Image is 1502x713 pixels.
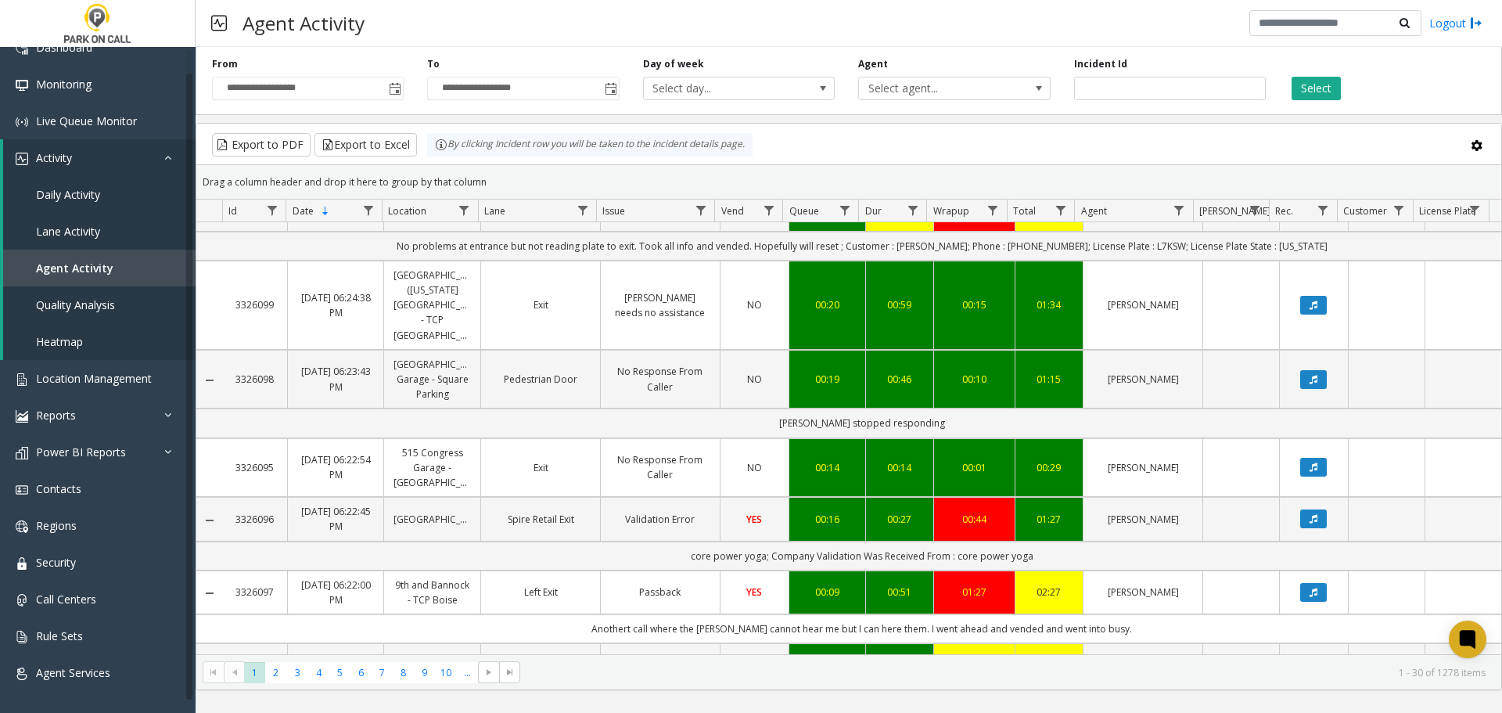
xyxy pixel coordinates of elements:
a: 515 Congress Garage - [GEOGRAPHIC_DATA] [393,445,471,491]
a: Agent Activity [3,250,196,286]
a: Rec. Filter Menu [1313,200,1334,221]
div: 00:44 [943,512,1004,527]
a: Lane Filter Menu [572,200,593,221]
a: 3326095 [232,460,278,475]
a: 00:51 [875,585,925,600]
a: Id Filter Menu [261,200,282,221]
span: Go to the next page [478,661,499,683]
span: Select day... [644,77,796,99]
a: 00:14 [799,460,856,475]
span: Id [228,204,237,218]
a: [PERSON_NAME] needs no assistance [610,290,710,320]
a: 00:27 [875,512,925,527]
a: 00:19 [799,372,856,387]
button: Select [1292,77,1341,100]
div: By clicking Incident row you will be taken to the incident details page. [427,133,753,157]
span: Date [293,204,314,218]
a: Exit [490,460,591,475]
div: 01:15 [1025,372,1074,387]
span: Location Management [36,371,152,386]
img: infoIcon.svg [435,139,447,151]
span: Page 10 [436,662,457,683]
a: [DATE] 06:23:43 PM [297,364,375,394]
span: Dashboard [36,40,92,55]
span: Contacts [36,481,81,496]
a: [DATE] 06:22:00 PM [297,578,375,607]
span: Daily Activity [36,187,100,202]
span: Lane Activity [36,224,100,239]
span: Page 1 [244,662,265,683]
a: Issue Filter Menu [690,200,711,221]
label: From [212,57,238,71]
td: No problems at entrance but not reading plate to exit. Took all info and vended. Hopefully will r... [222,232,1501,261]
div: Data table [196,200,1501,654]
span: NO [747,461,762,474]
a: Logout [1429,15,1482,31]
span: Agent Services [36,665,110,680]
a: Lane Activity [3,213,196,250]
span: Lane [484,204,505,218]
a: No Response From Caller [610,364,710,394]
a: NO [730,297,779,312]
a: 00:15 [943,297,1004,312]
button: Export to PDF [212,133,311,157]
span: Call Centers [36,592,96,607]
div: 00:46 [875,372,925,387]
a: Activity [3,139,196,176]
span: Location [388,204,426,218]
img: pageIcon [211,4,227,42]
a: [DATE] 06:22:54 PM [297,452,375,482]
a: Passback [610,585,710,600]
a: 3326099 [232,297,278,312]
div: 01:34 [1025,297,1074,312]
span: Sortable [319,205,332,218]
span: Regions [36,518,77,533]
label: Day of week [643,57,704,71]
a: Customer Filter Menu [1389,200,1410,221]
a: 00:16 [799,512,856,527]
label: To [427,57,440,71]
span: Wrapup [933,204,969,218]
td: Anothert call where the [PERSON_NAME] cannot hear me but I can here them. I went ahead and vended... [222,614,1501,643]
div: 00:59 [875,297,925,312]
span: Rule Sets [36,628,83,643]
a: Location Filter Menu [454,200,475,221]
a: Date Filter Menu [358,200,379,221]
a: 00:29 [1025,460,1074,475]
a: Heatmap [3,323,196,360]
a: [PERSON_NAME] [1093,585,1193,600]
span: Agent [1081,204,1107,218]
span: YES [746,513,762,526]
span: Monitoring [36,77,92,92]
span: Select agent... [859,77,1012,99]
a: NO [730,372,779,387]
img: 'icon' [16,631,28,643]
span: Toggle popup [602,77,619,99]
a: 01:27 [1025,512,1074,527]
kendo-pager-info: 1 - 30 of 1278 items [530,666,1486,679]
a: NO [730,460,779,475]
span: License Plate [1419,204,1476,218]
a: 3326097 [232,585,278,600]
label: Agent [858,57,888,71]
img: 'icon' [16,447,28,459]
a: Daily Activity [3,176,196,213]
span: Page 6 [350,662,372,683]
span: Page 3 [287,662,308,683]
a: Quality Analysis [3,286,196,323]
span: Activity [36,150,72,165]
span: Quality Analysis [36,297,115,312]
label: Incident Id [1074,57,1127,71]
span: Page 9 [414,662,435,683]
img: 'icon' [16,520,28,533]
span: Toggle popup [386,77,403,99]
div: 02:27 [1025,585,1074,600]
a: YES [730,585,779,600]
a: Collapse Details [196,587,222,600]
a: Pedestrian Door [490,372,591,387]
